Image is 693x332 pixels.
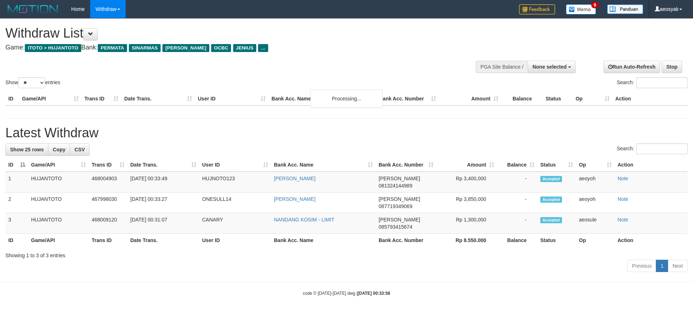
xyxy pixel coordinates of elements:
[5,126,688,140] h1: Latest Withdraw
[497,234,537,247] th: Balance
[98,44,127,52] span: PERMATA
[89,234,127,247] th: Trans ID
[199,172,271,193] td: HUJNOTO123
[436,234,497,247] th: Rp 8.550.000
[5,77,60,88] label: Show entries
[615,158,688,172] th: Action
[668,260,688,272] a: Next
[376,92,439,105] th: Bank Acc. Number
[18,77,45,88] select: Showentries
[540,217,562,223] span: Accepted
[636,77,688,88] input: Search:
[89,213,127,234] td: 468009120
[617,77,688,88] label: Search:
[28,213,89,234] td: HUJANTOTO
[28,172,89,193] td: HUJANTOTO
[543,92,573,105] th: Status
[310,90,383,108] div: Processing...
[121,92,195,105] th: Date Trans.
[5,193,28,213] td: 2
[271,234,376,247] th: Bank Acc. Name
[476,61,528,73] div: PGA Site Balance /
[537,234,576,247] th: Status
[28,158,89,172] th: Game/API: activate to sort column ascending
[576,158,615,172] th: Op: activate to sort column ascending
[439,92,501,105] th: Amount
[497,172,537,193] td: -
[603,61,660,73] a: Run Auto-Refresh
[379,203,412,209] span: Copy 087719349069 to clipboard
[576,234,615,247] th: Op
[5,234,28,247] th: ID
[497,193,537,213] td: -
[19,92,82,105] th: Game/API
[519,4,555,14] img: Feedback.jpg
[127,213,199,234] td: [DATE] 00:31:07
[376,234,436,247] th: Bank Acc. Number
[233,44,257,52] span: JENIUS
[5,172,28,193] td: 1
[618,217,628,223] a: Note
[576,213,615,234] td: aeosule
[274,217,334,223] a: NANDANG KOSIM - LIMIT
[532,64,567,70] span: None selected
[379,183,412,189] span: Copy 081324144989 to clipboard
[162,44,209,52] span: [PERSON_NAME]
[636,143,688,154] input: Search:
[53,147,65,152] span: Copy
[379,217,420,223] span: [PERSON_NAME]
[497,158,537,172] th: Balance: activate to sort column ascending
[89,172,127,193] td: 468004903
[28,193,89,213] td: HUJANTOTO
[303,291,390,296] small: code © [DATE]-[DATE] dwg |
[199,193,271,213] td: ONESULL14
[656,260,668,272] a: 1
[127,193,199,213] td: [DATE] 00:33:27
[199,158,271,172] th: User ID: activate to sort column ascending
[613,92,688,105] th: Action
[269,92,376,105] th: Bank Acc. Name
[211,44,231,52] span: OCBC
[5,26,455,40] h1: Withdraw List
[537,158,576,172] th: Status: activate to sort column ascending
[540,197,562,203] span: Accepted
[618,176,628,181] a: Note
[127,172,199,193] td: [DATE] 00:33:49
[199,234,271,247] th: User ID
[436,193,497,213] td: Rp 3,850,000
[5,44,455,51] h4: Game: Bank:
[576,172,615,193] td: aeoyoh
[540,176,562,182] span: Accepted
[82,92,121,105] th: Trans ID
[617,143,688,154] label: Search:
[5,158,28,172] th: ID: activate to sort column descending
[5,143,48,156] a: Show 25 rows
[497,213,537,234] td: -
[358,291,390,296] strong: [DATE] 00:33:58
[607,4,643,14] img: panduan.png
[28,234,89,247] th: Game/API
[70,143,90,156] a: CSV
[129,44,161,52] span: SINARMAS
[627,260,656,272] a: Previous
[258,44,268,52] span: ...
[89,193,127,213] td: 467998030
[376,158,436,172] th: Bank Acc. Number: activate to sort column ascending
[127,158,199,172] th: Date Trans.: activate to sort column ascending
[5,213,28,234] td: 3
[5,92,19,105] th: ID
[566,4,596,14] img: Button%20Memo.svg
[436,213,497,234] td: Rp 1,300,000
[591,2,599,8] span: 9
[271,158,376,172] th: Bank Acc. Name: activate to sort column ascending
[74,147,85,152] span: CSV
[618,196,628,202] a: Note
[10,147,44,152] span: Show 25 rows
[5,4,60,14] img: MOTION_logo.png
[573,92,613,105] th: Op
[379,176,420,181] span: [PERSON_NAME]
[528,61,576,73] button: None selected
[379,224,412,230] span: Copy 085793415674 to clipboard
[127,234,199,247] th: Date Trans.
[615,234,688,247] th: Action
